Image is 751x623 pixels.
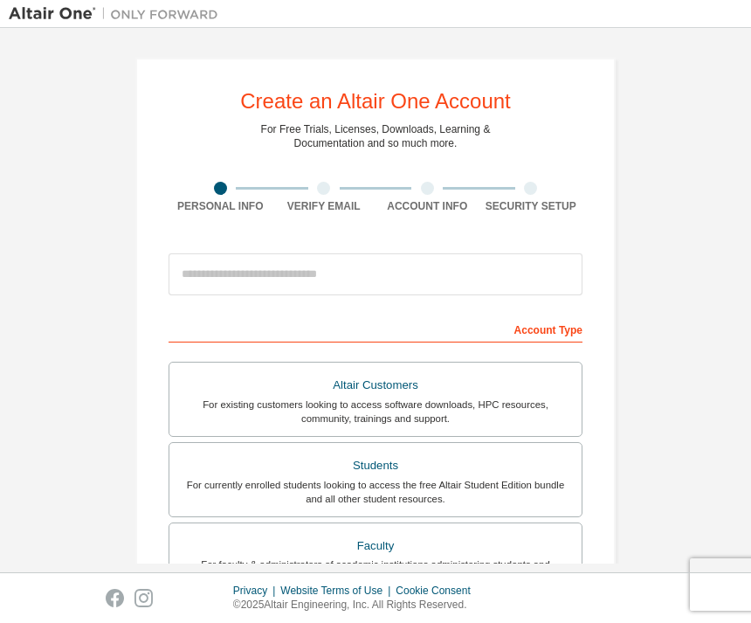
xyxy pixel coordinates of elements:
[375,199,479,213] div: Account Info
[396,584,480,598] div: Cookie Consent
[9,5,227,23] img: Altair One
[240,91,511,112] div: Create an Altair One Account
[233,584,280,598] div: Privacy
[134,589,153,607] img: instagram.svg
[180,478,571,506] div: For currently enrolled students looking to access the free Altair Student Edition bundle and all ...
[261,122,491,150] div: For Free Trials, Licenses, Downloads, Learning & Documentation and so much more.
[169,199,272,213] div: Personal Info
[180,534,571,558] div: Faculty
[180,453,571,478] div: Students
[180,373,571,398] div: Altair Customers
[180,398,571,426] div: For existing customers looking to access software downloads, HPC resources, community, trainings ...
[280,584,396,598] div: Website Terms of Use
[180,557,571,585] div: For faculty & administrators of academic institutions administering students and accessing softwa...
[479,199,583,213] div: Security Setup
[106,589,124,607] img: facebook.svg
[169,315,582,343] div: Account Type
[272,199,376,213] div: Verify Email
[233,598,481,613] p: © 2025 Altair Engineering, Inc. All Rights Reserved.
